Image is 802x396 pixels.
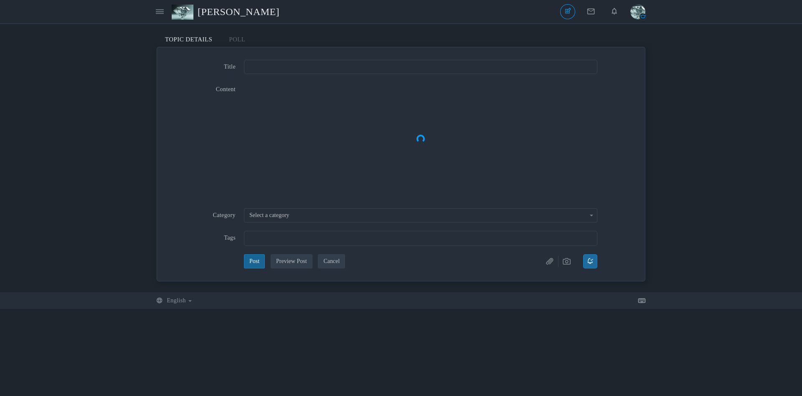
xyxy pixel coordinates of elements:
a: Poll [221,32,254,47]
button: Preview Post [271,254,312,268]
label: Category [165,208,244,220]
a: Topic Details [157,32,221,47]
label: Content [165,82,244,94]
label: Title [165,60,244,71]
button: Cancel [318,254,345,268]
img: crop_-2.jpg [630,4,645,19]
label: Tags [165,231,244,242]
span: English [167,297,186,304]
button: Post [244,254,265,268]
img: icon.jpg [172,5,198,20]
a: [PERSON_NAME] [172,2,286,21]
button: Select a category [244,208,597,222]
span: Select a category [249,211,289,220]
span: [PERSON_NAME] [198,2,286,21]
